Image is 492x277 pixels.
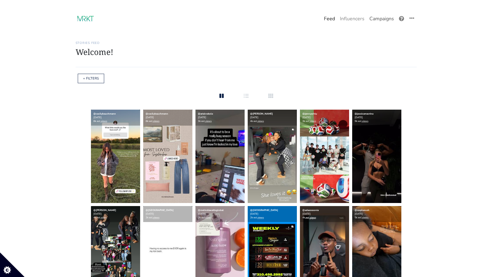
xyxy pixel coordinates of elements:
a: @[GEOGRAPHIC_DATA] [250,209,278,212]
a: @[PERSON_NAME] [250,112,273,115]
img: 17:23:10_1694020990 [76,14,95,24]
a: @cecilybauchmann [93,112,116,115]
a: views [362,119,368,123]
a: views [153,119,159,123]
h6: Stories Feed [76,41,417,45]
a: views [310,119,316,123]
a: views [101,119,107,123]
div: [DATE] 2k est. [248,206,297,222]
a: @adaezesonia [302,209,319,212]
a: views [258,216,264,219]
a: + FILTERS [83,76,99,81]
a: Campaigns [367,13,396,25]
a: views [310,216,316,219]
a: @jessicamacrina [355,112,373,115]
div: [DATE] 4k est. [300,206,349,222]
a: views [258,119,264,123]
a: views [205,119,212,123]
a: @melindawattsglobal [198,209,224,212]
a: @arielnekole [198,112,213,115]
div: [DATE] 3k est. [195,110,245,126]
div: [DATE] 9k est. [352,110,401,126]
a: Influencers [337,13,367,25]
div: [DATE] 3k est. [300,110,349,126]
div: [DATE] 2k est. [195,206,245,222]
a: views [153,216,159,219]
a: @[GEOGRAPHIC_DATA] [146,209,174,212]
a: @[PERSON_NAME] [93,209,116,212]
div: [DATE] 8k est. [91,110,140,126]
a: views [101,216,107,219]
div: [DATE] 5k est. [352,206,401,222]
a: @cecilybauchmann [146,112,168,115]
div: [DATE] 4k est. [248,110,297,126]
a: views [205,216,212,219]
a: Feed [321,13,337,25]
a: views [362,216,368,219]
div: [DATE] 2k est. [143,206,192,222]
div: [DATE] 8k est. [143,110,192,126]
a: @sopharush [355,209,369,212]
a: @jennyachiu [302,112,317,115]
div: [DATE] 4k est. [91,206,140,222]
h1: Welcome! [76,47,417,57]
